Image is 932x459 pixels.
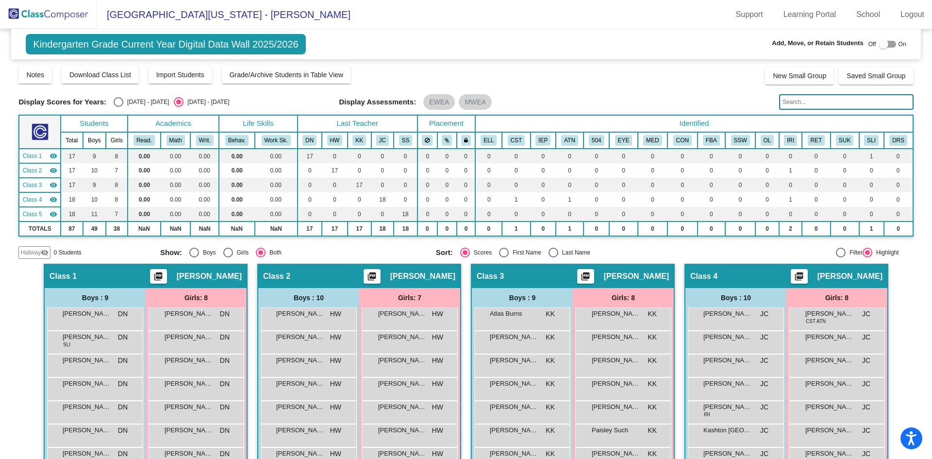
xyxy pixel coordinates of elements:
td: 18 [371,192,394,207]
td: 0.00 [190,178,219,192]
td: 0.00 [219,207,254,221]
td: 0 [457,192,476,207]
td: 0 [298,163,322,178]
button: Import Students [149,66,212,84]
td: 0 [755,221,779,236]
td: 17 [61,149,83,163]
td: 0 [457,221,476,236]
td: 0 [638,149,667,163]
th: Step Up Kindergarten [831,132,859,149]
td: 49 [83,221,106,236]
th: Retained [802,132,830,149]
td: 0 [802,149,830,163]
button: Writ. [196,135,214,146]
td: 17 [348,178,371,192]
td: 0 [502,149,530,163]
td: 0 [755,163,779,178]
th: Last Teacher [298,115,417,132]
div: [DATE] - [DATE] [123,98,169,106]
td: 0 [725,178,755,192]
td: 0 [609,192,637,207]
td: 0 [457,178,476,192]
th: Wears eyeglasses [609,132,637,149]
button: FBA [703,135,720,146]
td: 0.00 [161,178,190,192]
td: 0 [583,178,609,192]
td: 1 [556,221,583,236]
th: Daily Medication [638,132,667,149]
td: 0.00 [255,149,298,163]
td: 0 [583,192,609,207]
td: 0.00 [190,163,219,178]
td: 0 [725,149,755,163]
td: NaN [219,221,254,236]
mat-icon: visibility [50,210,57,218]
td: 0 [437,207,457,221]
td: 0 [417,207,437,221]
td: 1 [779,163,802,178]
mat-icon: visibility [50,167,57,174]
td: 0 [371,207,394,221]
th: Academics [128,115,219,132]
button: Grade/Archive Students in Table View [222,66,351,84]
input: Search... [779,94,913,110]
td: 0 [531,221,556,236]
th: Boys [83,132,106,149]
th: Heidi Wieber [322,132,348,149]
button: SUK [836,135,853,146]
td: 0.00 [128,192,161,207]
span: [GEOGRAPHIC_DATA][US_STATE] - [PERSON_NAME] [97,7,350,22]
td: 1 [502,192,530,207]
span: Import Students [156,71,204,79]
td: 18 [61,192,83,207]
td: 0 [457,163,476,178]
td: 0.00 [161,207,190,221]
td: 0 [394,149,417,163]
td: 0 [583,149,609,163]
td: 0 [859,163,884,178]
td: 8 [106,149,128,163]
button: JC [376,135,389,146]
td: 0 [609,221,637,236]
th: Julie Charboneau [371,132,394,149]
td: 0 [475,192,502,207]
td: 9 [83,149,106,163]
td: 0 [298,178,322,192]
span: Class 4 [22,195,42,204]
td: 0 [531,178,556,192]
td: 0 [779,178,802,192]
td: 0 [348,192,371,207]
td: 0.00 [219,163,254,178]
td: 0 [859,178,884,192]
span: Add, Move, or Retain Students [772,38,864,48]
a: School [849,7,888,22]
td: 0 [802,192,830,207]
td: 0 [667,178,697,192]
td: 0 [638,221,667,236]
td: 0 [394,163,417,178]
th: Speech/Language Services [859,132,884,149]
td: 0 [298,207,322,221]
td: 0 [638,163,667,178]
button: ELL [481,135,497,146]
td: 17 [348,221,371,236]
button: EYE [615,135,632,146]
button: HW [327,135,343,146]
td: 0 [667,207,697,221]
button: SS [399,135,413,146]
td: 0 [348,163,371,178]
td: 0 [638,207,667,221]
td: 0 [755,207,779,221]
td: 10 [83,163,106,178]
th: Keep with teacher [457,132,476,149]
td: 17 [322,221,348,236]
td: 0 [475,149,502,163]
td: 0 [884,149,913,163]
mat-icon: picture_as_pdf [580,272,591,285]
span: Grade/Archive Students in Table View [230,71,344,79]
td: 1 [556,192,583,207]
th: Dr. Sloane [884,132,913,149]
td: 0 [859,207,884,221]
span: Class 1 [22,152,42,160]
td: 0.00 [190,192,219,207]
